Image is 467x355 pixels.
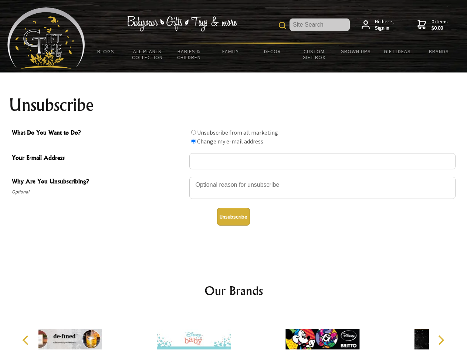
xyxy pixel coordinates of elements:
span: What Do You Want to Do? [12,128,186,139]
h2: Our Brands [15,282,453,300]
img: Babywear - Gifts - Toys & more [126,16,237,31]
button: Unsubscribe [217,208,250,226]
input: Your E-mail Address [189,153,456,169]
a: Babies & Children [168,44,210,65]
button: Next [433,332,449,348]
button: Previous [18,332,35,348]
input: What Do You Want to Do? [191,130,196,135]
img: Babyware - Gifts - Toys and more... [7,7,85,69]
span: Your E-mail Address [12,153,186,164]
label: Unsubscribe from all marketing [197,129,278,136]
textarea: Why Are You Unsubscribing? [189,177,456,199]
a: Family [210,44,252,59]
a: Hi there,Sign in [362,18,394,31]
a: 0 items$0.00 [417,18,448,31]
label: Change my e-mail address [197,138,263,145]
span: Hi there, [375,18,394,31]
span: Optional [12,187,186,196]
span: Why Are You Unsubscribing? [12,177,186,187]
h1: Unsubscribe [9,96,458,114]
a: Brands [418,44,460,59]
a: Custom Gift Box [293,44,335,65]
a: Gift Ideas [376,44,418,59]
input: What Do You Want to Do? [191,139,196,143]
a: Decor [251,44,293,59]
a: All Plants Collection [127,44,169,65]
span: 0 items [432,18,448,31]
strong: $0.00 [432,25,448,31]
strong: Sign in [375,25,394,31]
img: product search [279,22,286,29]
input: Site Search [290,18,350,31]
a: Grown Ups [335,44,376,59]
a: BLOGS [85,44,127,59]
